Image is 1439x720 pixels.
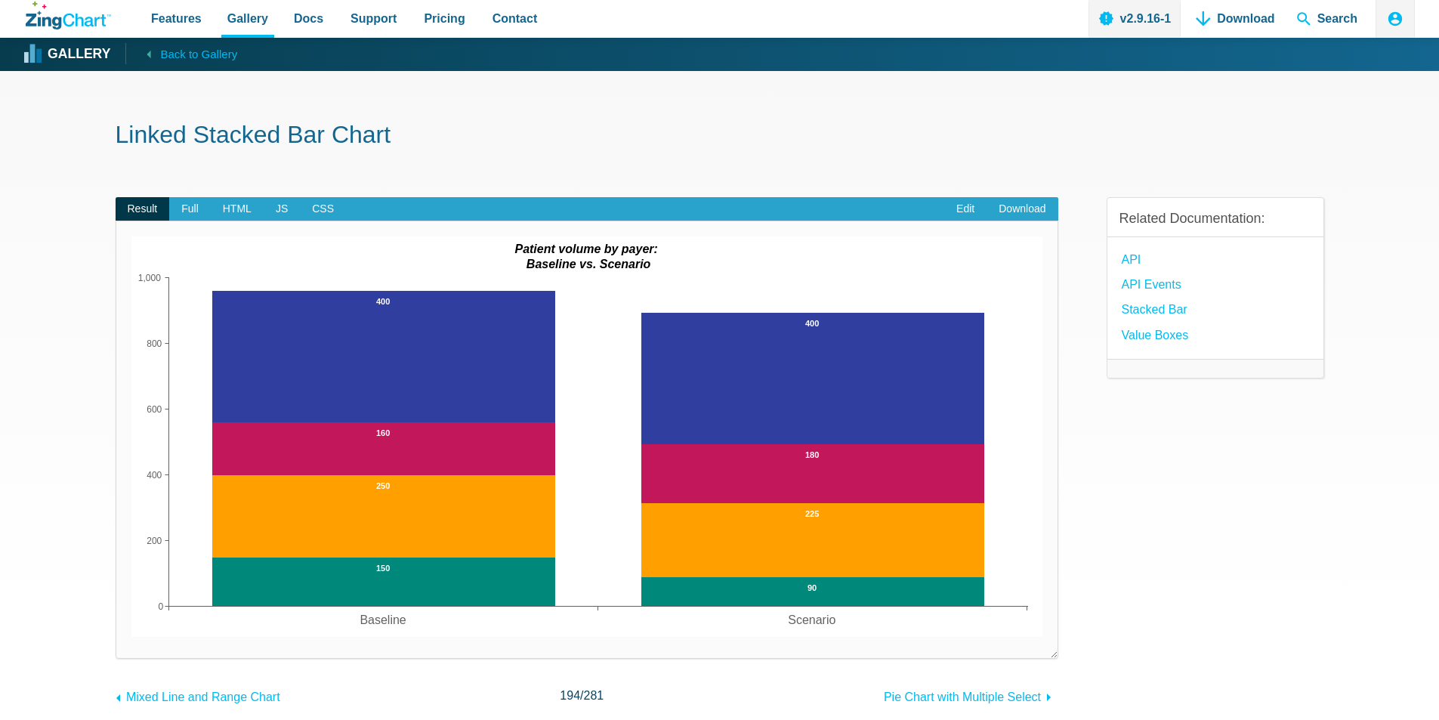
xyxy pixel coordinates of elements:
[125,43,237,64] a: Back to Gallery
[294,8,323,29] span: Docs
[151,8,202,29] span: Features
[160,45,237,64] span: Back to Gallery
[1122,325,1189,345] a: Value Boxes
[424,8,465,29] span: Pricing
[987,197,1058,221] a: Download
[884,683,1058,707] a: Pie Chart with Multiple Select
[300,197,346,221] span: CSS
[1122,249,1141,270] a: API
[116,683,280,707] a: Mixed Line and Range Chart
[1122,299,1187,320] a: Stacked Bar
[227,8,268,29] span: Gallery
[944,197,987,221] a: Edit
[264,197,300,221] span: JS
[560,689,580,702] span: 194
[493,8,538,29] span: Contact
[884,691,1041,703] span: Pie Chart with Multiple Select
[350,8,397,29] span: Support
[560,685,604,706] span: /
[1122,274,1181,295] a: API Events
[126,691,280,703] span: Mixed Line and Range Chart
[169,197,211,221] span: Full
[584,689,604,702] span: 281
[26,43,110,66] a: Gallery
[116,197,170,221] span: Result
[211,197,264,221] span: HTML
[1119,210,1311,227] h3: Related Documentation:
[26,2,111,29] a: ZingChart Logo. Click to return to the homepage
[48,48,110,61] strong: Gallery
[116,119,1324,153] h1: Linked Stacked Bar Chart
